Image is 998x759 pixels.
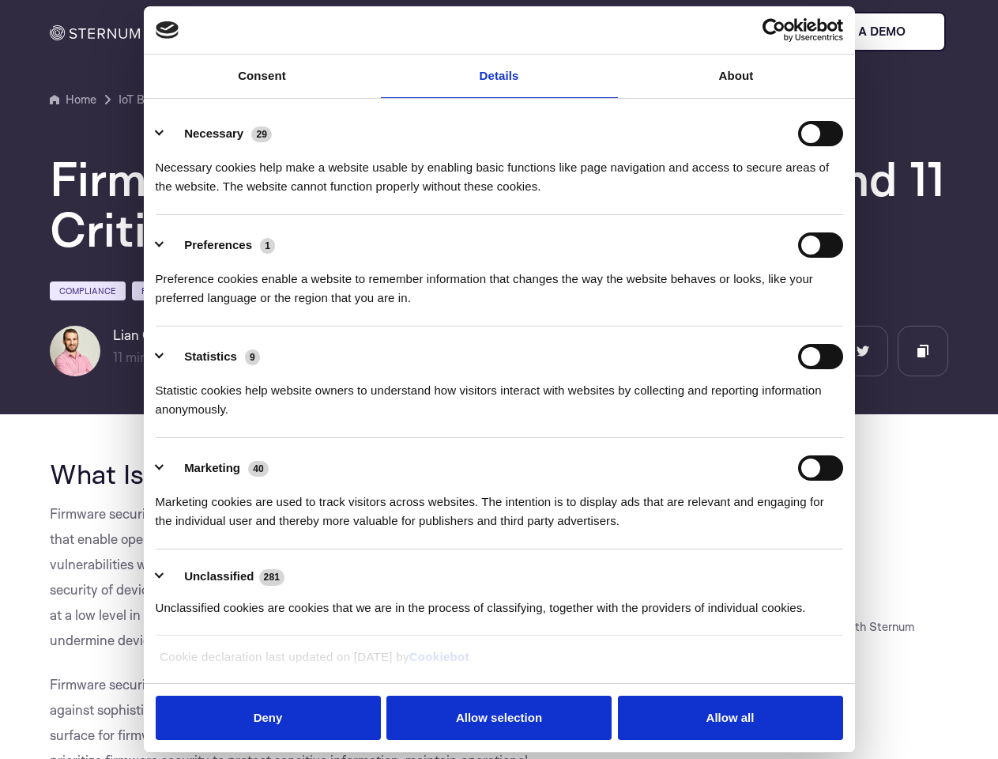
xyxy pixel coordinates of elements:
div: Marketing cookies are used to track visitors across websites. The intention is to display ads tha... [156,481,843,531]
a: Usercentrics Cookiebot - opens in a new window [705,18,843,42]
a: Home [50,90,96,109]
button: Allow all [618,696,843,741]
div: Statistic cookies help website owners to understand how visitors interact with websites by collec... [156,369,843,419]
span: 40 [248,461,269,477]
span: Firmware security involves safeguarding the code embedded in hardware devices that enable operati... [50,505,562,648]
span: min read | [113,349,185,365]
button: Necessary (29) [156,121,282,146]
span: 29 [251,126,272,142]
label: Marketing [184,462,240,474]
h1: Firmware Security: Key Challenges and 11 Critical Best Practices [50,153,948,255]
label: Preferences [184,239,252,251]
a: Cookiebot [409,650,469,663]
span: 11 [113,349,122,365]
div: Preference cookies enable a website to remember information that changes the way the website beha... [156,258,843,308]
div: Unclassified cookies are cookies that we are in the process of classifying, together with the pro... [156,587,843,617]
a: Compliance [50,281,126,300]
button: Statistics (9) [156,344,270,369]
label: Necessary [184,127,243,139]
a: Details [381,55,618,98]
button: Marketing (40) [156,455,279,481]
img: logo [156,21,179,39]
div: Cookie declaration last updated on [DATE] by [148,648,850,678]
img: Lian Granot [50,326,100,376]
a: Consent [144,55,381,98]
h6: Lian Granot [113,326,232,345]
button: Deny [156,696,381,741]
div: Necessary cookies help make a website usable by enabling basic functions like page navigation and... [156,146,843,196]
span: 9 [245,349,260,365]
a: Products [184,3,256,60]
a: IoT Blog [119,90,160,109]
span: What Is Firmware Security? [50,457,382,490]
a: Resources [380,3,460,60]
button: Unclassified (281) [156,567,295,587]
button: Preferences (1) [156,232,285,258]
label: Statistics [184,350,237,362]
img: sternum iot [912,25,925,38]
span: 1 [260,238,275,254]
button: Allow selection [386,696,612,741]
a: Company [485,3,561,60]
a: Solutions [281,3,355,60]
a: Book a demo [799,12,946,51]
a: About [618,55,855,98]
span: 281 [259,569,285,585]
a: Fundamentals [132,281,220,300]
